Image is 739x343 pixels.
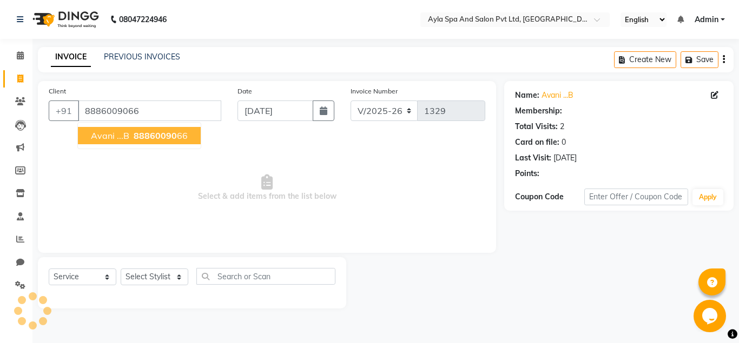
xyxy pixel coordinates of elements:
button: Apply [692,189,723,205]
ngb-highlight: 66 [131,130,188,141]
div: Last Visit: [515,152,551,164]
img: logo [28,4,102,35]
input: Enter Offer / Coupon Code [584,189,688,205]
label: Date [237,86,252,96]
div: 0 [562,137,566,148]
div: Points: [515,168,539,179]
span: 88860090 [134,130,177,141]
span: Admin [695,14,718,25]
a: PREVIOUS INVOICES [104,52,180,62]
input: Search or Scan [196,268,335,285]
div: [DATE] [553,152,577,164]
span: Select & add items from the list below [49,134,485,242]
iframe: chat widget [694,300,728,332]
button: Save [681,51,718,68]
span: avani ...B [91,130,129,141]
a: INVOICE [51,48,91,67]
label: Client [49,86,66,96]
div: Membership: [515,105,562,117]
label: Invoice Number [351,86,398,96]
button: Create New [614,51,676,68]
button: +91 [49,100,79,121]
a: Avani ...B [542,90,573,101]
div: Card on file: [515,137,559,148]
input: Search by Name/Mobile/Email/Code [78,100,221,121]
div: 2 [560,121,564,132]
div: Name: [515,90,539,101]
b: 08047224946 [119,4,167,35]
div: Coupon Code [515,191,584,203]
div: Total Visits: [515,121,558,132]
